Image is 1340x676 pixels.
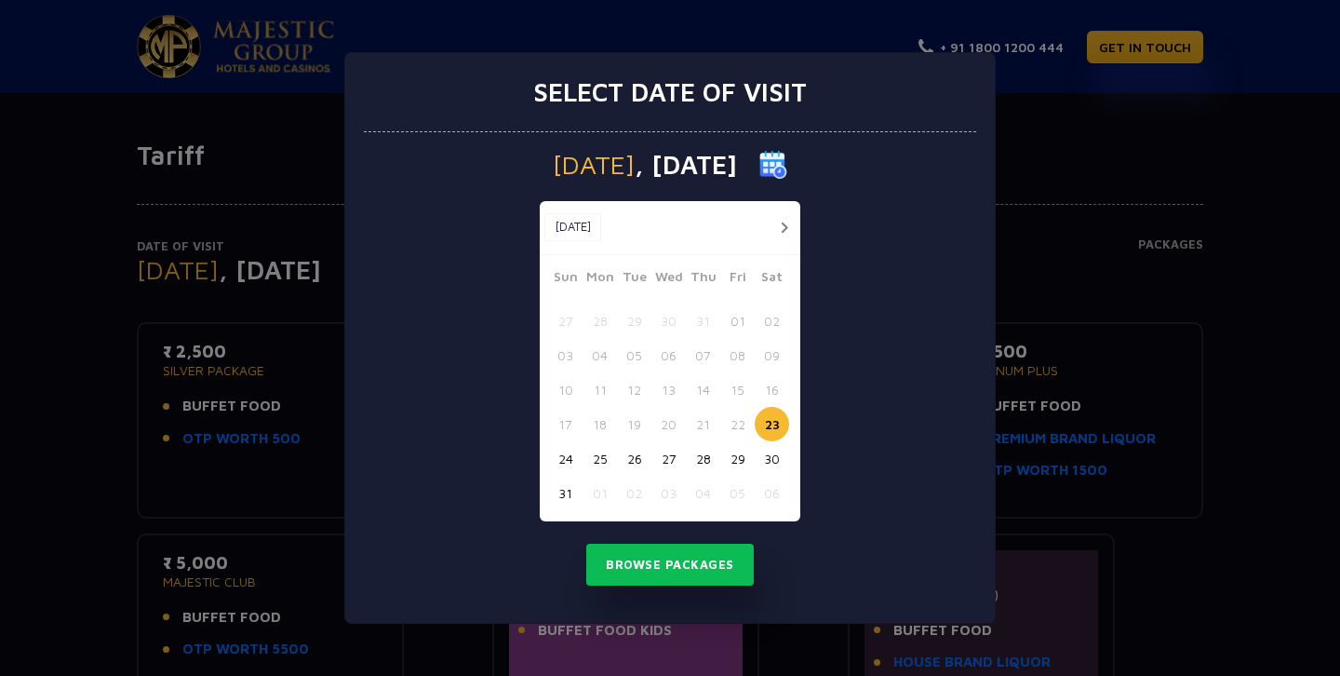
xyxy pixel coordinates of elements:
button: 11 [583,372,617,407]
button: 19 [617,407,651,441]
button: 02 [617,476,651,510]
button: [DATE] [544,213,601,241]
button: 25 [583,441,617,476]
button: 24 [548,441,583,476]
button: 06 [755,476,789,510]
button: 12 [617,372,651,407]
button: 14 [686,372,720,407]
button: 05 [617,338,651,372]
button: 06 [651,338,686,372]
button: 20 [651,407,686,441]
button: 23 [755,407,789,441]
button: 15 [720,372,755,407]
button: 26 [617,441,651,476]
button: 27 [548,304,583,338]
button: 22 [720,407,755,441]
button: 31 [548,476,583,510]
button: Browse Packages [586,544,754,587]
span: , [DATE] [635,152,737,178]
button: 18 [583,407,617,441]
button: 29 [617,304,651,338]
button: 03 [651,476,686,510]
button: 04 [583,338,617,372]
button: 08 [720,338,755,372]
button: 31 [686,304,720,338]
button: 28 [686,441,720,476]
button: 05 [720,476,755,510]
span: [DATE] [553,152,635,178]
button: 27 [651,441,686,476]
button: 10 [548,372,583,407]
span: Sat [755,266,789,292]
button: 30 [651,304,686,338]
button: 16 [755,372,789,407]
button: 30 [755,441,789,476]
button: 01 [583,476,617,510]
button: 02 [755,304,789,338]
span: Fri [720,266,755,292]
button: 17 [548,407,583,441]
button: 09 [755,338,789,372]
button: 03 [548,338,583,372]
span: Sun [548,266,583,292]
button: 28 [583,304,617,338]
button: 07 [686,338,720,372]
button: 29 [720,441,755,476]
img: calender icon [759,151,787,179]
button: 04 [686,476,720,510]
span: Thu [686,266,720,292]
button: 13 [651,372,686,407]
button: 21 [686,407,720,441]
span: Tue [617,266,651,292]
button: 01 [720,304,755,338]
span: Wed [651,266,686,292]
span: Mon [583,266,617,292]
h3: Select date of visit [533,76,807,108]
